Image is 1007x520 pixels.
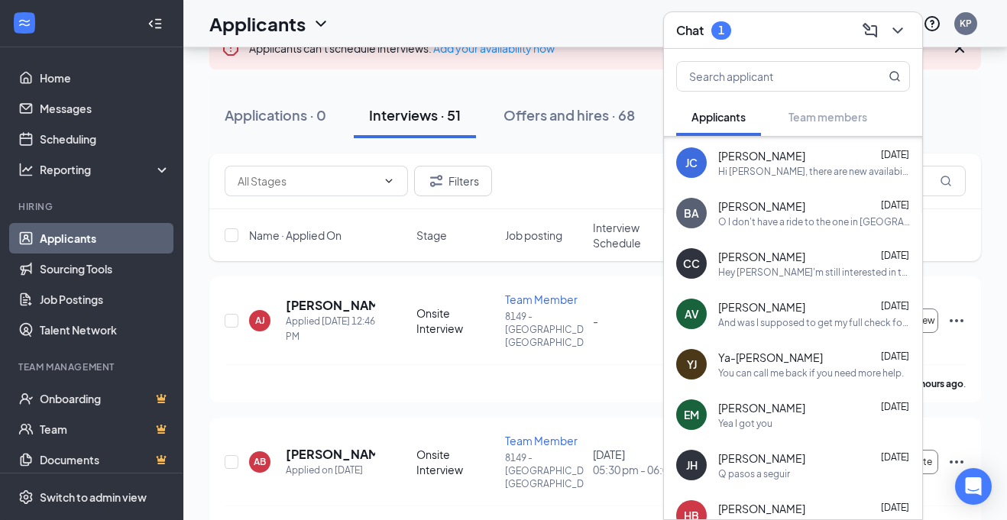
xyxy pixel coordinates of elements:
span: [PERSON_NAME] [718,199,805,214]
span: [DATE] [881,350,909,362]
div: JC [685,155,698,170]
svg: MagnifyingGlass [889,70,901,82]
span: [DATE] [881,401,909,412]
a: Applicants [40,223,170,254]
button: Filter Filters [414,166,492,196]
div: You can call me back if you need more help. [718,367,904,380]
div: Applications · 0 [225,105,326,124]
span: [DATE] [881,300,909,312]
span: 05:30 pm - 06:00 pm [593,462,672,477]
div: Switch to admin view [40,489,147,505]
svg: ChevronDown [383,175,395,187]
span: [DATE] [881,502,909,513]
div: Hey [PERSON_NAME]'m still interested in the position [718,266,910,279]
span: Team members [788,110,867,124]
a: Messages [40,93,170,124]
span: Applicants [691,110,746,124]
div: Hiring [18,200,167,213]
a: TeamCrown [40,414,170,444]
div: KP [960,17,972,30]
h5: [PERSON_NAME] [286,297,375,314]
div: AV [685,306,699,321]
a: Talent Network [40,315,170,345]
span: Job posting [505,228,562,243]
span: [DATE] [881,199,909,211]
button: ChevronDown [886,18,910,43]
h1: Applicants [209,11,306,37]
svg: ChevronDown [312,15,330,33]
span: Team Member [505,292,578,306]
p: 8149 - [GEOGRAPHIC_DATA], [GEOGRAPHIC_DATA] [505,451,584,490]
svg: Error [222,39,240,57]
span: [PERSON_NAME] [718,451,805,466]
span: Stage [416,228,447,243]
div: Onsite Interview [416,447,496,477]
span: Interview Schedule [593,220,672,250]
span: Applicants can't schedule interviews. [249,41,555,55]
div: And was I supposed to get my full check for the two weeks that I was working or only half? [718,316,910,329]
div: Onsite Interview [416,305,496,336]
svg: Settings [18,489,34,505]
svg: QuestionInfo [923,15,941,33]
div: CC [683,256,700,271]
span: Ya-[PERSON_NAME] [718,350,823,365]
svg: Ellipses [947,453,966,471]
a: Home [40,63,170,93]
svg: ComposeMessage [861,21,879,40]
h5: [PERSON_NAME] [286,446,375,463]
div: Q pasos a seguir [718,467,790,480]
h3: Chat [676,22,704,39]
div: Team Management [18,360,167,373]
div: 1 [718,24,724,37]
svg: Analysis [18,162,34,177]
a: Add your availability now [433,41,555,55]
span: [PERSON_NAME] [718,501,805,516]
div: Reporting [40,162,171,177]
a: OnboardingCrown [40,383,170,414]
div: JH [686,457,698,473]
div: Interviews · 51 [369,105,461,124]
span: Team Member [505,434,578,447]
svg: Ellipses [947,312,966,330]
button: ComposeMessage [858,18,882,43]
b: 5 hours ago [913,378,963,389]
input: All Stages [238,173,377,189]
svg: MagnifyingGlass [940,175,952,187]
svg: Collapse [147,16,163,31]
svg: Filter [427,172,445,190]
div: Open Intercom Messenger [955,468,992,505]
div: BA [684,205,699,221]
span: [DATE] [881,451,909,463]
div: AJ [255,314,265,327]
a: DocumentsCrown [40,444,170,475]
svg: ChevronDown [889,21,907,40]
div: Applied on [DATE] [286,463,375,478]
div: AB [254,455,266,468]
p: 8149 - [GEOGRAPHIC_DATA], [GEOGRAPHIC_DATA] [505,310,584,349]
div: Offers and hires · 68 [503,105,635,124]
span: [PERSON_NAME] [718,148,805,163]
svg: WorkstreamLogo [17,15,32,31]
input: Search applicant [677,62,858,91]
div: EM [684,407,699,422]
div: Yea I got you [718,417,772,430]
a: Scheduling [40,124,170,154]
a: Sourcing Tools [40,254,170,284]
span: [DATE] [881,250,909,261]
span: [PERSON_NAME] [718,400,805,415]
svg: Cross [950,39,969,57]
a: Job Postings [40,284,170,315]
div: Hi [PERSON_NAME], there are new availabilities for an interview. This is a reminder to schedule y... [718,165,910,178]
div: Applied [DATE] 12:46 PM [286,314,375,344]
span: [PERSON_NAME] [718,299,805,315]
span: Name · Applied On [249,228,342,243]
span: [PERSON_NAME] [718,249,805,264]
div: [DATE] [593,447,672,477]
span: - [593,314,598,328]
span: [DATE] [881,149,909,160]
div: O I don't have a ride to the one in [GEOGRAPHIC_DATA][PERSON_NAME] I was planing one going down t... [718,215,910,228]
div: YJ [687,357,697,372]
